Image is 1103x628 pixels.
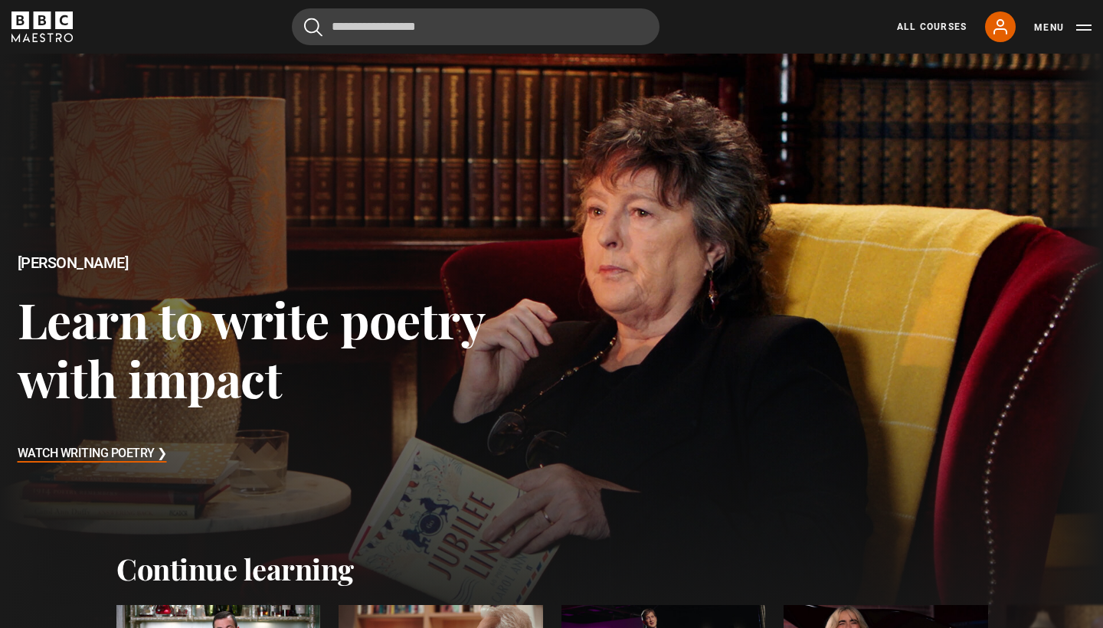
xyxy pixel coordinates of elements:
[897,20,967,34] a: All Courses
[1034,20,1092,35] button: Toggle navigation
[11,11,73,42] svg: BBC Maestro
[18,443,167,466] h3: Watch Writing Poetry ❯
[18,289,552,408] h3: Learn to write poetry with impact
[292,8,660,45] input: Search
[116,551,987,587] h2: Continue learning
[304,18,322,37] button: Submit the search query
[18,254,552,272] h2: [PERSON_NAME]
